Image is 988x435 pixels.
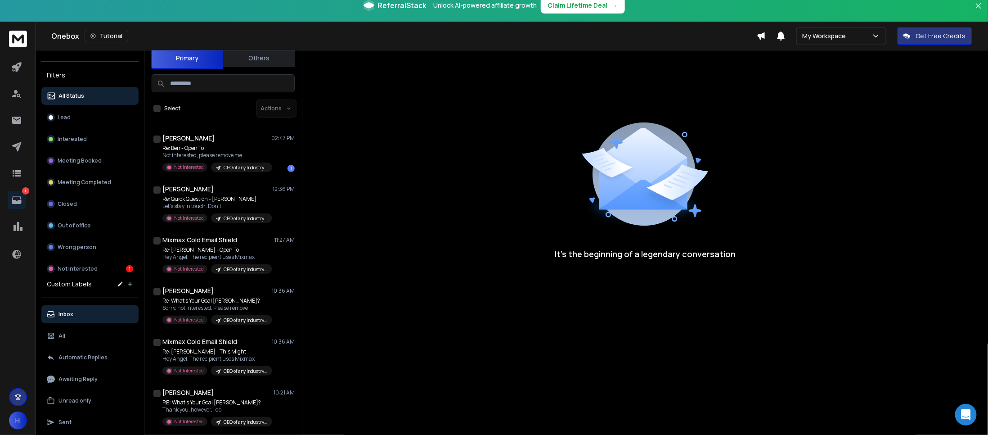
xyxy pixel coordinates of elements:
[224,266,267,273] p: CEO of any Industry 17k
[151,47,223,69] button: Primary
[58,311,73,318] p: Inbox
[555,248,736,260] p: It’s the beginning of a legendary conversation
[224,368,267,375] p: CEO of any Industry 17k
[41,195,139,213] button: Closed
[611,1,618,10] span: →
[224,419,267,426] p: CEO of any Industry 17k
[41,109,139,127] button: Lead
[174,164,204,171] p: Not Interested
[162,145,270,152] p: Re: Ben - Open To
[174,367,204,374] p: Not Interested
[162,203,270,210] p: Let’s stay in touch. Don’t
[58,265,98,272] p: Not Interested
[9,412,27,430] button: H
[47,280,92,289] h3: Custom Labels
[897,27,972,45] button: Get Free Credits
[162,152,270,159] p: Not interested, please remove me
[41,87,139,105] button: All Status
[174,215,204,222] p: Not Interested
[58,114,71,121] p: Lead
[41,69,139,82] h3: Filters
[41,305,139,323] button: Inbox
[58,397,91,404] p: Unread only
[162,399,270,406] p: RE: What's Your Goal [PERSON_NAME]?
[174,317,204,323] p: Not Interested
[174,418,204,425] p: Not Interested
[162,304,270,312] p: Sorry, not interested. Please remove
[162,185,214,194] h1: [PERSON_NAME]
[162,236,237,245] h1: Mixmax Cold Email Shield
[58,376,98,383] p: Awaiting Reply
[41,349,139,367] button: Automatic Replies
[224,317,267,324] p: CEO of any Industry 17k
[162,246,270,254] p: Re: [PERSON_NAME] - Open To
[126,265,133,272] div: 1
[916,32,966,41] p: Get Free Credits
[22,187,29,195] p: 1
[41,392,139,410] button: Unread only
[224,164,267,171] p: CEO of any Industry 17k
[271,135,295,142] p: 02:47 PM
[174,266,204,272] p: Not Interested
[274,389,295,396] p: 10:21 AM
[58,136,87,143] p: Interested
[287,165,295,172] div: 1
[58,354,108,361] p: Automatic Replies
[41,152,139,170] button: Meeting Booked
[41,413,139,431] button: Sent
[162,195,270,203] p: Re: Quick Question - [PERSON_NAME]
[58,332,65,340] p: All
[223,48,295,68] button: Others
[164,105,180,112] label: Select
[58,157,102,164] p: Meeting Booked
[955,404,977,426] div: Open Intercom Messenger
[58,179,111,186] p: Meeting Completed
[58,419,72,426] p: Sent
[41,370,139,388] button: Awaiting Reply
[162,348,270,355] p: Re: [PERSON_NAME] - This Might
[162,286,214,295] h1: [PERSON_NAME]
[85,30,128,42] button: Tutorial
[224,215,267,222] p: CEO of any Industry 17k
[162,406,270,413] p: Thank you, however, I do
[41,327,139,345] button: All
[8,191,26,209] a: 1
[162,355,270,362] p: Hey Angel, The recipient uses Mixmax
[41,217,139,235] button: Out of office
[41,130,139,148] button: Interested
[802,32,849,41] p: My Workspace
[273,186,295,193] p: 12:36 PM
[51,30,757,42] div: Onebox
[58,92,84,100] p: All Status
[162,297,270,304] p: Re: What's Your Goal [PERSON_NAME]?
[162,337,237,346] h1: Mixmax Cold Email Shield
[162,388,214,397] h1: [PERSON_NAME]
[162,254,270,261] p: Hey Angel, The recipient uses Mixmax
[41,173,139,191] button: Meeting Completed
[41,238,139,256] button: Wrong person
[58,222,91,229] p: Out of office
[162,134,215,143] h1: [PERSON_NAME]
[272,287,295,295] p: 10:36 AM
[272,338,295,345] p: 10:36 AM
[274,236,295,244] p: 11:27 AM
[58,200,77,208] p: Closed
[58,244,96,251] p: Wrong person
[41,260,139,278] button: Not Interested1
[434,1,537,10] p: Unlock AI-powered affiliate growth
